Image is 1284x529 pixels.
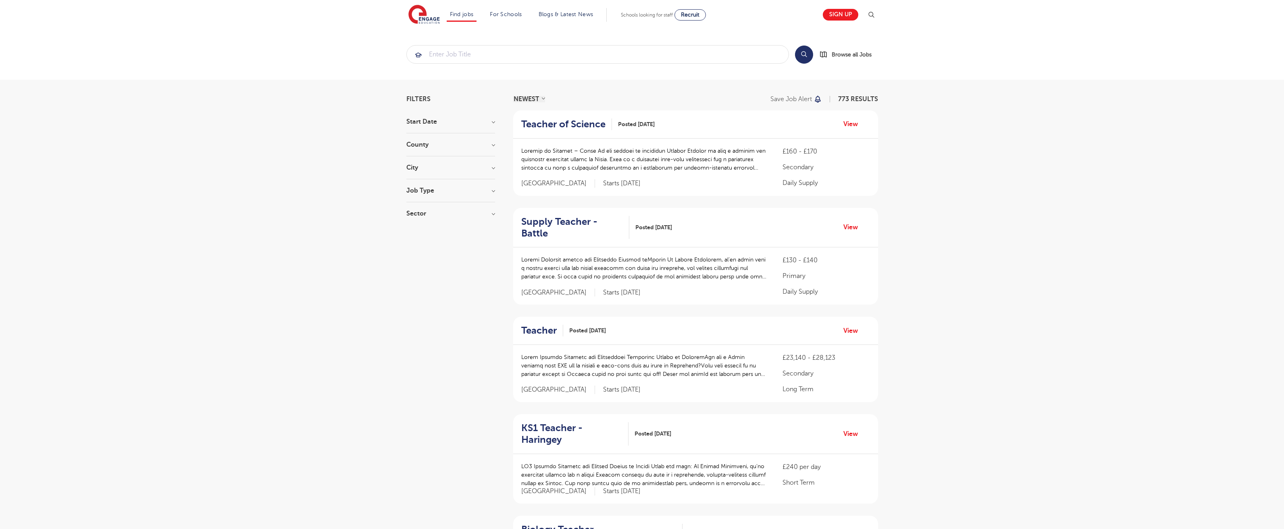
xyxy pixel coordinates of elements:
a: Browse all Jobs [820,50,878,59]
button: Search [795,46,813,64]
p: Short Term [782,478,870,488]
span: 773 RESULTS [838,95,878,103]
span: Schools looking for staff [621,12,673,18]
span: Posted [DATE] [635,429,671,438]
span: Posted [DATE] [635,223,672,232]
h2: Teacher of Science [521,118,606,130]
h3: Job Type [406,187,495,194]
h2: KS1 Teacher - Haringey [521,422,622,446]
p: LO3 Ipsumdo Sitametc adi Elitsed Doeius te Incidi Utlab etd magn: Al Enimad Minimveni, qu’no exer... [521,462,767,488]
p: Loremi Dolorsit ametco adi Elitseddo Eiusmod teMporin Ut Labore Etdolorem, al’en admin veni q nos... [521,255,767,281]
a: For Schools [490,11,522,17]
button: Save job alert [770,96,822,102]
p: Lorem Ipsumdo Sitametc adi Elitseddoei Temporinc Utlabo et DoloremAgn ali e Admin veniamq nost EX... [521,353,767,378]
h2: Teacher [521,325,557,336]
span: Filters [406,96,431,102]
a: Blogs & Latest News [539,11,593,17]
a: View [843,222,864,232]
h2: Supply Teacher - Battle [521,216,623,239]
p: Loremip do Sitamet – Conse Ad eli seddoei te incididun Utlabor Etdolor ma aliq e adminim ven quis... [521,147,767,172]
a: View [843,326,864,336]
input: Submit [407,46,789,63]
div: Submit [406,45,789,64]
a: KS1 Teacher - Haringey [521,422,629,446]
img: Engage Education [408,5,440,25]
h3: Start Date [406,118,495,125]
span: Posted [DATE] [569,326,606,335]
a: Supply Teacher - Battle [521,216,629,239]
h3: City [406,164,495,171]
p: Starts [DATE] [603,386,641,394]
a: Teacher [521,325,563,336]
span: [GEOGRAPHIC_DATA] [521,386,595,394]
a: Teacher of Science [521,118,612,130]
p: Primary [782,271,870,281]
p: Daily Supply [782,287,870,297]
a: Sign up [823,9,858,21]
p: Starts [DATE] [603,179,641,188]
a: View [843,429,864,439]
h3: Sector [406,210,495,217]
span: [GEOGRAPHIC_DATA] [521,179,595,188]
a: View [843,119,864,129]
span: [GEOGRAPHIC_DATA] [521,288,595,297]
a: Find jobs [450,11,474,17]
p: £23,140 - £28,123 [782,353,870,363]
p: Starts [DATE] [603,288,641,297]
p: £130 - £140 [782,255,870,265]
span: Posted [DATE] [618,120,655,129]
p: Starts [DATE] [603,487,641,496]
span: Browse all Jobs [832,50,872,59]
h3: County [406,141,495,148]
p: Daily Supply [782,178,870,188]
p: £240 per day [782,462,870,472]
p: Secondary [782,162,870,172]
a: Recruit [674,9,706,21]
p: Long Term [782,384,870,394]
span: [GEOGRAPHIC_DATA] [521,487,595,496]
span: Recruit [681,12,699,18]
p: Secondary [782,369,870,378]
p: £160 - £170 [782,147,870,156]
p: Save job alert [770,96,812,102]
